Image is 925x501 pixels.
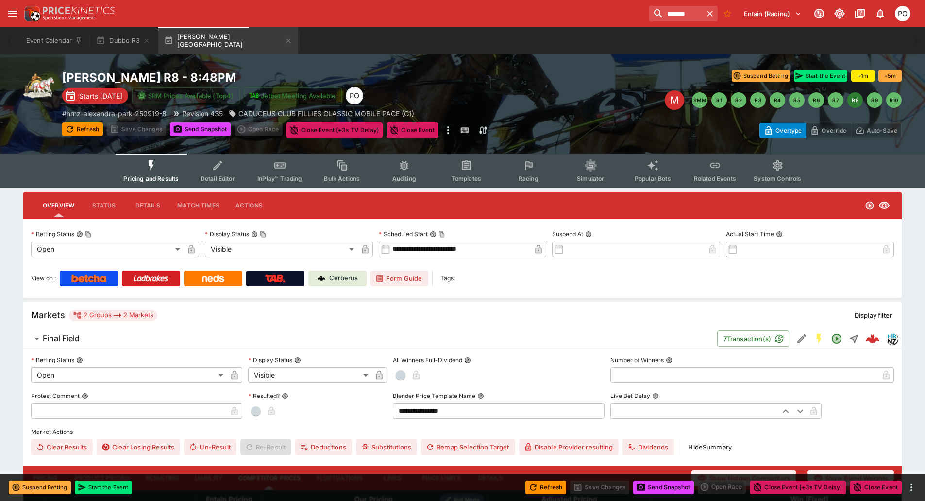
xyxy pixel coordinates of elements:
[76,231,83,238] button: Betting StatusCopy To Clipboard
[810,330,828,347] button: SGM Enabled
[31,425,894,439] label: Market Actions
[201,175,235,182] span: Detail Editor
[31,271,56,286] label: View on :
[76,357,83,363] button: Betting Status
[116,154,809,188] div: Event type filters
[452,175,481,182] span: Templates
[649,6,702,21] input: search
[187,466,231,490] button: Liability
[21,4,41,23] img: PriceKinetics Logo
[828,330,845,347] button: Open
[43,16,95,20] img: Sportsbook Management
[828,92,843,108] button: R7
[370,466,414,490] button: Links
[170,122,231,136] button: Send Snapshot
[4,5,21,22] button: open drawer
[182,108,223,119] p: Revision 435
[847,92,863,108] button: R8
[691,470,796,486] button: Show Hidden Competitors
[414,466,469,490] button: Price Limits
[265,275,286,282] img: TabNZ
[71,275,106,282] img: Betcha
[62,70,482,85] h2: Copy To Clipboard
[464,357,471,363] button: All Winners Full-Dividend
[308,271,367,286] a: Cerberus
[393,356,462,364] p: All Winners Full-Dividend
[62,108,167,119] p: Copy To Clipboard
[442,122,454,138] button: more
[808,92,824,108] button: R6
[851,5,869,22] button: Documentation
[886,92,902,108] button: R10
[754,175,801,182] span: System Controls
[356,439,417,455] button: Substitutions
[851,70,875,82] button: +1m
[67,466,138,490] button: Product Pricing
[845,330,863,347] button: Straight
[775,125,802,136] p: Overtype
[133,275,168,282] img: Ladbrokes
[126,194,169,217] button: Details
[9,481,71,494] button: Suspend Betting
[244,87,342,104] button: Jetbet Meeting Available
[235,122,283,136] div: split button
[43,333,80,344] h6: Final Field
[294,357,301,363] button: Display Status
[35,194,82,217] button: Overview
[692,92,902,108] nav: pagination navigation
[831,5,848,22] button: Toggle light/dark mode
[97,439,180,455] button: Clear Losing Results
[251,231,258,238] button: Display StatusCopy To Clipboard
[184,439,236,455] button: Un-Result
[82,194,126,217] button: Status
[31,230,74,238] p: Betting Status
[79,91,122,101] p: Starts [DATE]
[248,392,280,400] p: Resulted?
[738,6,807,21] button: Select Tenant
[717,330,789,347] button: 7Transaction(s)
[895,6,910,21] div: Philip OConnor
[732,70,790,82] button: Suspend Betting
[286,122,383,138] button: Close Event (+3s TV Delay)
[866,332,879,346] div: f2f64c62-b851-48eb-b9fb-e8f88e202012
[260,231,267,238] button: Copy To Clipboard
[229,108,414,119] div: CADUCEUS CLUB FILLIES CLASSIC MOBILE PACE (G1)
[309,466,371,490] button: Fluctuations
[379,230,428,238] p: Scheduled Start
[477,393,484,399] button: Blender Price Template Name
[789,92,805,108] button: R5
[711,92,727,108] button: R1
[519,175,538,182] span: Racing
[31,392,80,400] p: Protest Comment
[831,333,842,345] svg: Open
[73,310,153,321] div: 2 Groups 2 Markets
[75,481,132,494] button: Start the Event
[577,175,604,182] span: Simulator
[878,70,902,82] button: +5m
[849,308,898,323] button: Display filter
[726,230,774,238] p: Actual Start Time
[750,481,846,494] button: Close Event (+3s TV Delay)
[906,482,917,493] button: more
[20,27,88,54] button: Event Calendar
[863,329,882,348] a: f2f64c62-b851-48eb-b9fb-e8f88e202012
[132,87,240,104] button: SRM Prices Available (Top4)
[652,393,659,399] button: Live Bet Delay
[886,333,898,345] div: hrnz
[31,310,65,321] h5: Markets
[231,466,309,490] button: Competitor Prices
[257,175,302,182] span: InPlay™ Trading
[346,87,363,104] div: Philip OConnor
[865,201,875,210] svg: Open
[248,367,371,383] div: Visible
[622,439,674,455] button: Dividends
[610,392,650,400] p: Live Bet Delay
[23,329,717,348] button: Final Field
[248,356,292,364] p: Display Status
[731,92,746,108] button: R2
[525,481,566,494] button: Refresh
[202,275,224,282] img: Neds
[519,439,619,455] button: Disable Provider resulting
[31,367,227,383] div: Open
[807,470,894,486] button: Show Blend Weights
